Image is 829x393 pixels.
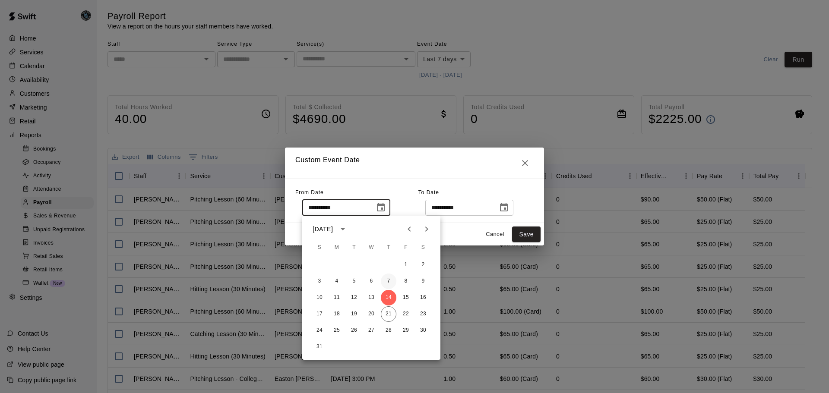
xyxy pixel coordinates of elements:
[516,154,534,172] button: Close
[329,323,345,338] button: 25
[312,339,327,355] button: 31
[346,239,362,256] span: Tuesday
[381,323,396,338] button: 28
[312,323,327,338] button: 24
[415,323,431,338] button: 30
[329,306,345,322] button: 18
[381,239,396,256] span: Thursday
[401,220,418,238] button: Previous month
[418,189,439,195] span: To Date
[381,290,396,305] button: 14
[398,306,414,322] button: 22
[415,257,431,273] button: 2
[312,239,327,256] span: Sunday
[381,306,396,322] button: 21
[415,306,431,322] button: 23
[346,306,362,322] button: 19
[329,290,345,305] button: 11
[512,226,541,242] button: Save
[398,323,414,338] button: 29
[398,274,414,289] button: 8
[415,239,431,256] span: Saturday
[346,323,362,338] button: 26
[364,274,379,289] button: 6
[495,199,513,216] button: Choose date, selected date is Aug 21, 2025
[415,274,431,289] button: 9
[372,199,389,216] button: Choose date, selected date is Aug 14, 2025
[381,274,396,289] button: 7
[364,239,379,256] span: Wednesday
[295,189,324,195] span: From Date
[285,148,544,179] h2: Custom Event Date
[364,323,379,338] button: 27
[364,306,379,322] button: 20
[398,257,414,273] button: 1
[329,274,345,289] button: 4
[346,274,362,289] button: 5
[418,220,435,238] button: Next month
[415,290,431,305] button: 16
[312,290,327,305] button: 10
[335,222,350,236] button: calendar view is open, switch to year view
[329,239,345,256] span: Monday
[346,290,362,305] button: 12
[313,225,333,234] div: [DATE]
[398,290,414,305] button: 15
[481,228,509,241] button: Cancel
[312,306,327,322] button: 17
[364,290,379,305] button: 13
[312,274,327,289] button: 3
[398,239,414,256] span: Friday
